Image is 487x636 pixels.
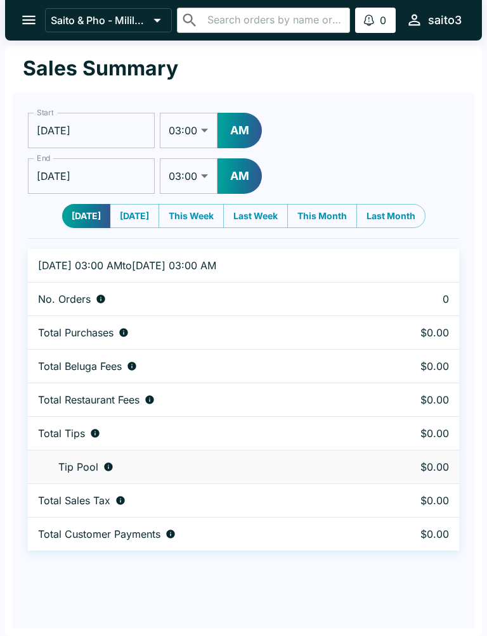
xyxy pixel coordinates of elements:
p: No. Orders [38,293,91,305]
button: AM [218,158,262,194]
p: Saito & Pho - Mililani [51,14,148,27]
p: $0.00 [384,427,449,440]
p: Total Sales Tax [38,494,110,507]
p: Tip Pool [58,461,98,473]
button: This Month [287,204,357,228]
div: Tips unclaimed by a waiter [38,461,364,473]
button: Last Week [223,204,288,228]
p: Total Tips [38,427,85,440]
p: $0.00 [384,360,449,372]
p: $0.00 [384,393,449,406]
button: Saito & Pho - Mililani [45,8,172,32]
p: $0.00 [384,494,449,507]
p: Total Restaurant Fees [38,393,140,406]
button: Last Month [356,204,425,228]
button: AM [218,113,262,148]
p: 0 [380,14,386,27]
input: Choose date, selected date is Sep 10, 2025 [28,158,155,194]
div: Total amount paid for orders by diners [38,528,364,540]
input: Choose date, selected date is Sep 9, 2025 [28,113,155,148]
div: Combined individual and pooled tips [38,427,364,440]
p: 0 [384,293,449,305]
div: saito3 [428,13,462,28]
p: [DATE] 03:00 AM to [DATE] 03:00 AM [38,259,364,272]
p: $0.00 [384,326,449,339]
button: This Week [159,204,224,228]
button: [DATE] [62,204,110,228]
p: Total Customer Payments [38,528,160,540]
p: Total Beluga Fees [38,360,122,372]
label: Start [37,107,53,118]
p: $0.00 [384,461,449,473]
div: Fees paid by diners to restaurant [38,393,364,406]
button: saito3 [401,6,467,34]
button: [DATE] [110,204,159,228]
div: Sales tax paid by diners [38,494,364,507]
input: Search orders by name or phone number [204,11,344,29]
div: Aggregate order subtotals [38,326,364,339]
button: open drawer [13,4,45,36]
label: End [37,153,51,163]
div: Number of orders placed [38,293,364,305]
div: Fees paid by diners to Beluga [38,360,364,372]
p: $0.00 [384,528,449,540]
h1: Sales Summary [23,56,178,81]
p: Total Purchases [38,326,114,339]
